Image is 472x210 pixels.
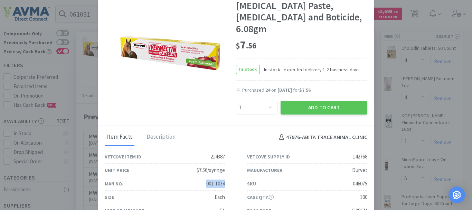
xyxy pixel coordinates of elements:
div: Size [105,193,114,201]
div: Each [215,193,225,201]
div: Purchased on for [242,87,367,94]
span: In Stock [236,65,259,74]
span: In stock - expected delivery 1-2 business days [260,66,360,73]
div: $7.56/syringe [197,166,225,174]
div: Man No. [105,180,123,188]
span: [DATE] [277,87,292,93]
h4: 47976 - ABITA TRACE ANIMAL CLINIC [276,133,367,142]
span: $7.56 [299,87,311,93]
div: Open Intercom Messenger [449,186,465,203]
div: 142768 [353,153,367,161]
img: 0fa3fe4b4c6b44adbd1bfd1d3e984e8d_142768.png [119,33,222,73]
div: Vetcove Supply ID [247,153,290,161]
div: Item Facts [105,129,134,146]
div: 100 [360,193,367,201]
div: Case Qty. [247,193,274,201]
div: Description [145,129,177,146]
span: 7 [236,38,256,52]
span: . 56 [246,41,256,51]
div: Durvet [352,166,367,174]
div: 214387 [210,153,225,161]
div: Manufacturer [247,166,283,174]
div: SKU [247,180,256,188]
div: Vetcove Item ID [105,153,141,161]
span: 24 [265,87,270,93]
span: $ [236,41,240,51]
div: 001-1034 [206,180,225,188]
div: 046075 [353,180,367,188]
button: Add to Cart [281,101,367,115]
div: Unit Price [105,166,129,174]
